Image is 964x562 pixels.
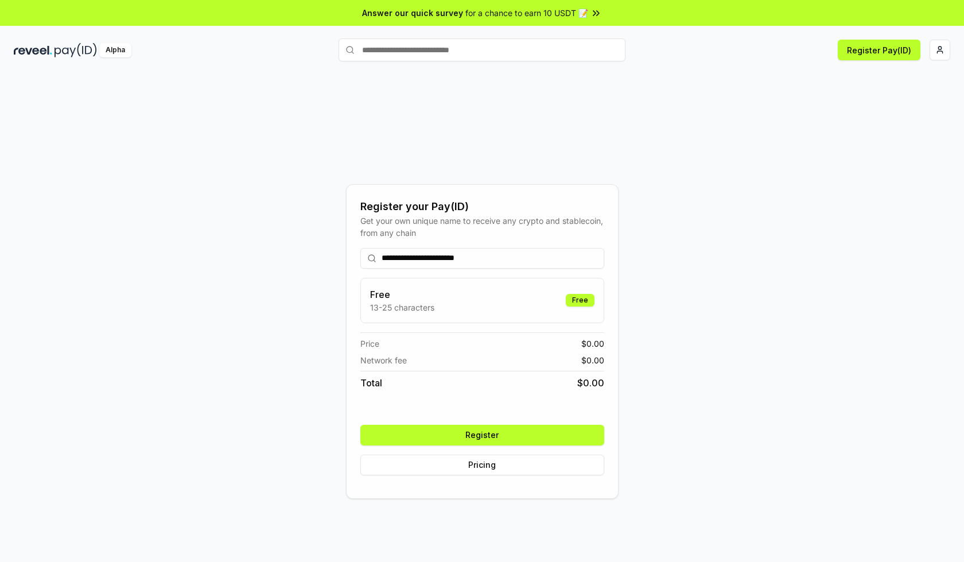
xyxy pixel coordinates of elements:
span: Total [360,376,382,390]
h3: Free [370,288,434,301]
button: Register [360,425,604,445]
span: $ 0.00 [577,376,604,390]
span: $ 0.00 [581,338,604,350]
span: $ 0.00 [581,354,604,366]
div: Alpha [99,43,131,57]
button: Register Pay(ID) [838,40,920,60]
div: Free [566,294,594,307]
span: for a chance to earn 10 USDT 📝 [465,7,588,19]
span: Price [360,338,379,350]
span: Network fee [360,354,407,366]
img: reveel_dark [14,43,52,57]
div: Get your own unique name to receive any crypto and stablecoin, from any chain [360,215,604,239]
img: pay_id [55,43,97,57]
p: 13-25 characters [370,301,434,313]
div: Register your Pay(ID) [360,199,604,215]
button: Pricing [360,455,604,475]
span: Answer our quick survey [362,7,463,19]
